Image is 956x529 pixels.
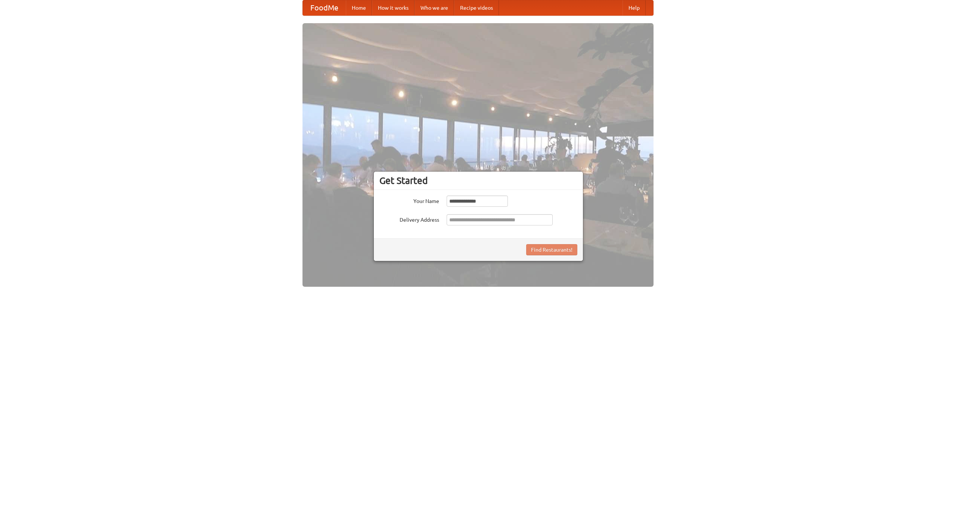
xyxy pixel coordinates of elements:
a: How it works [372,0,415,15]
label: Your Name [379,196,439,205]
a: FoodMe [303,0,346,15]
button: Find Restaurants! [526,244,577,255]
a: Help [623,0,646,15]
h3: Get Started [379,175,577,186]
label: Delivery Address [379,214,439,224]
a: Home [346,0,372,15]
a: Who we are [415,0,454,15]
a: Recipe videos [454,0,499,15]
